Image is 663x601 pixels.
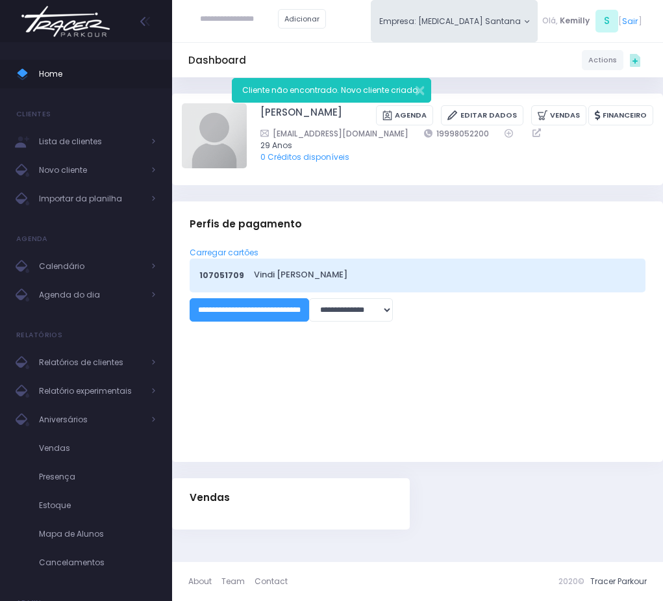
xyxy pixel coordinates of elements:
span: 2020© [558,576,584,587]
a: Team [221,570,255,593]
span: Lista de clientes [39,133,143,150]
span: Estoque [39,497,156,514]
span: Importar da planilha [39,190,143,207]
span: Kemilly [560,15,590,27]
h3: Perfis de pagamento [190,205,302,243]
span: Presença [39,468,156,485]
a: 0 Créditos disponíveis [260,151,349,162]
span: Home [39,66,156,83]
span: Vendas [190,492,230,504]
a: Contact [255,570,288,593]
span: Cancelamentos [39,554,156,571]
a: About [188,570,221,593]
span: Relatório experimentais [39,383,143,400]
h4: Agenda [16,226,48,252]
a: [EMAIL_ADDRESS][DOMAIN_NAME] [260,127,408,140]
h4: Relatórios [16,322,62,348]
span: Novo cliente [39,162,143,179]
h5: Dashboard [188,55,246,66]
span: 29 Anos [260,140,638,151]
a: Agenda [376,105,433,125]
div: [ ] [538,8,647,34]
span: Mapa de Alunos [39,526,156,543]
a: Adicionar [278,9,326,29]
a: Actions [582,50,623,70]
a: Sair [622,15,638,27]
span: Relatórios de clientes [39,354,143,371]
span: Olá, [542,15,558,27]
a: [PERSON_NAME] [260,105,342,125]
img: Juan Solferini Jurado avatar [182,103,247,168]
a: Vendas [531,105,586,125]
span: Agenda do dia [39,287,143,303]
a: 19998052200 [424,127,489,140]
span: S [595,10,618,32]
span: Aniversários [39,411,143,428]
h4: Clientes [16,101,51,127]
a: Editar Dados [441,105,523,125]
span: Vendas [39,440,156,457]
a: Tracer Parkour [590,576,647,587]
span: Calendário [39,258,143,275]
span: Cliente não encontrado. Novo cliente criado. [242,84,419,96]
a: Carregar cartões [190,247,258,258]
a: Vindi [PERSON_NAME] [254,268,632,281]
span: 107051709 [199,270,244,281]
a: Financeiro [588,105,653,125]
